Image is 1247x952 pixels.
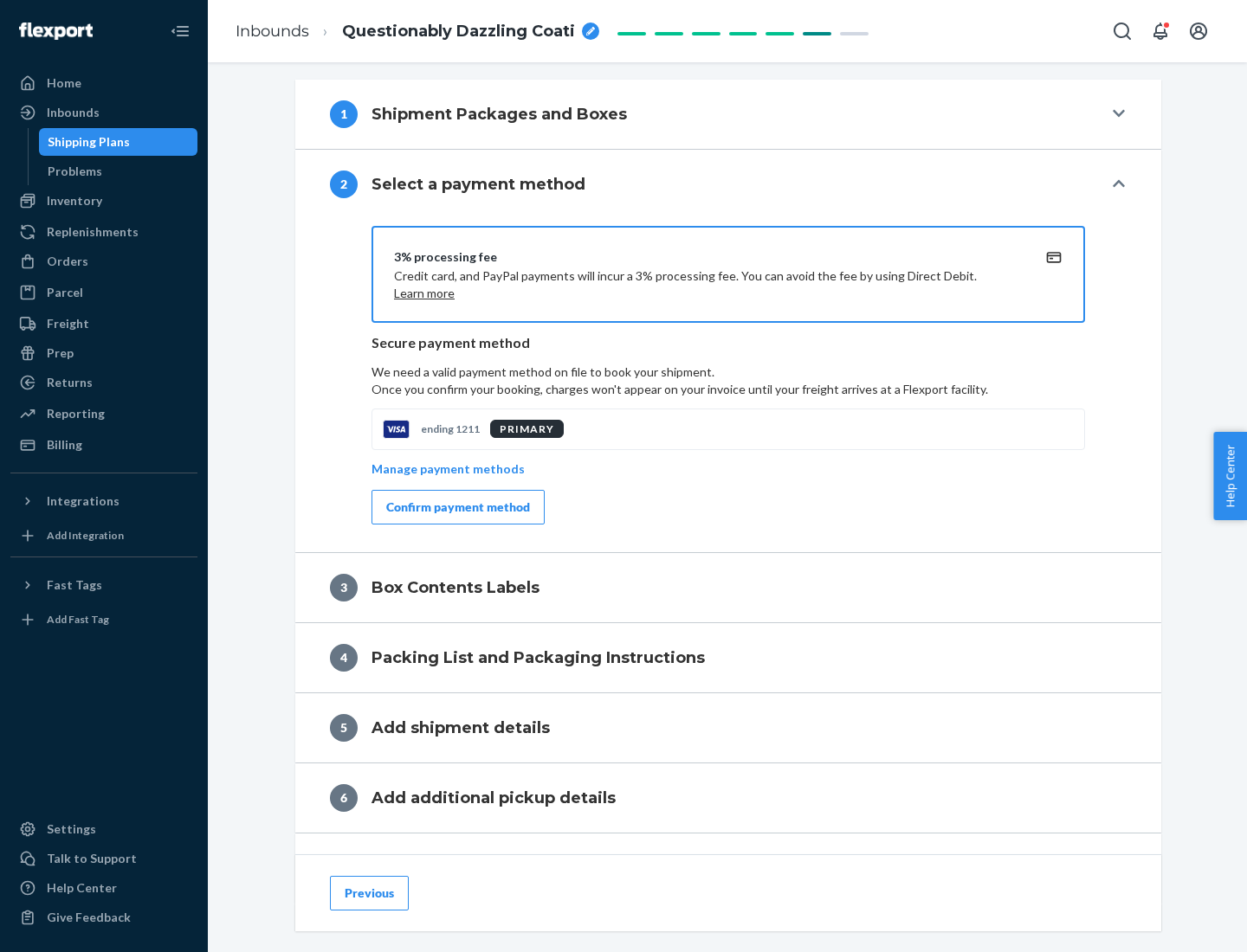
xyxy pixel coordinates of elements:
[372,717,550,739] h4: Add shipment details
[1143,14,1178,48] button: Open notifications
[330,574,358,601] div: 3
[372,460,525,478] p: Manage payment methods
[10,487,197,515] button: Integrations
[47,820,96,838] div: Settings
[372,103,627,125] h4: Shipment Packages and Boxes
[236,22,309,41] a: Inbounds
[295,763,1161,833] button: 6Add additional pickup details
[1181,14,1216,48] button: Open account menu
[10,815,197,843] a: Settings
[10,69,197,97] a: Home
[10,571,197,599] button: Fast Tags
[10,845,197,872] a: Talk to Support
[372,787,616,809] h4: Add additional pickup details
[47,436,82,453] div: Billing
[10,400,197,428] a: Reporting
[47,253,88,270] div: Orders
[48,133,130,151] div: Shipping Plans
[47,879,117,897] div: Help Center
[222,6,613,57] ol: breadcrumbs
[490,420,564,438] div: PRIMARY
[10,339,197,367] a: Prep
[394,248,1021,266] div: 3% processing fee
[47,612,109,627] div: Add Fast Tag
[295,553,1161,622] button: 3Box Contents Labels
[330,784,358,812] div: 6
[10,606,197,634] a: Add Fast Tag
[330,170,358,198] div: 2
[330,100,358,128] div: 1
[10,904,197,931] button: Give Feedback
[47,223,139,241] div: Replenishments
[394,267,1021,302] p: Credit card, and PayPal payments will incur a 3% processing fee. You can avoid the fee by using D...
[330,714,358,742] div: 5
[10,522,197,550] a: Add Integration
[39,158,198,185] a: Problems
[372,173,585,196] h4: Select a payment method
[47,909,131,926] div: Give Feedback
[394,285,455,302] button: Learn more
[47,192,102,209] div: Inventory
[10,187,197,215] a: Inventory
[372,646,705,669] h4: Packing List and Packaging Instructions
[47,344,74,362] div: Prep
[386,499,530,516] div: Confirm payment method
[330,644,358,672] div: 4
[10,369,197,396] a: Returns
[47,315,89,332] div: Freight
[10,279,197,306] a: Parcel
[163,14,197,48] button: Close Navigation
[295,150,1161,219] button: 2Select a payment method
[295,623,1161,692] button: 4Packing List and Packaging Instructions
[372,381,1085,398] p: Once you confirm your booking, charges won't appear on your invoice until your freight arrives at...
[19,23,93,40] img: Flexport logo
[47,74,81,92] div: Home
[47,104,100,121] div: Inbounds
[421,421,480,436] p: ending 1211
[372,363,1085,398] p: We need a valid payment method on file to book your shipment.
[372,333,1085,353] p: Secure payment method
[295,80,1161,149] button: 1Shipment Packages and Boxes
[295,693,1161,762] button: 5Add shipment details
[10,874,197,902] a: Help Center
[47,576,102,594] div: Fast Tags
[47,374,93,391] div: Returns
[372,490,545,524] button: Confirm payment method
[47,492,120,510] div: Integrations
[1105,14,1140,48] button: Open Search Box
[47,528,124,543] div: Add Integration
[10,99,197,126] a: Inbounds
[10,310,197,338] a: Freight
[47,850,137,867] div: Talk to Support
[10,248,197,275] a: Orders
[330,876,409,910] button: Previous
[48,163,102,180] div: Problems
[10,431,197,459] a: Billing
[39,128,198,156] a: Shipping Plans
[342,21,575,43] span: Questionably Dazzling Coati
[1213,432,1247,520] button: Help Center
[295,833,1161,903] button: 7Shipping Quote
[47,405,105,422] div: Reporting
[10,218,197,246] a: Replenishments
[47,284,83,301] div: Parcel
[372,576,540,599] h4: Box Contents Labels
